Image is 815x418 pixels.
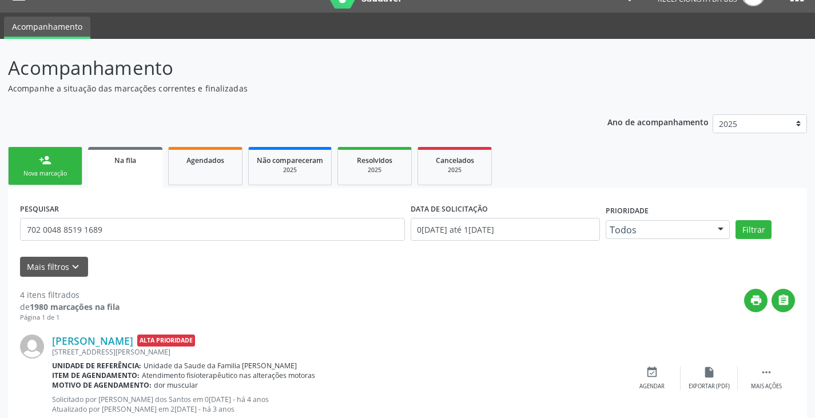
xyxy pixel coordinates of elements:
[411,200,488,218] label: DATA DE SOLICITAÇÃO
[257,166,323,174] div: 2025
[39,154,51,166] div: person_add
[750,294,762,306] i: print
[736,220,772,240] button: Filtrar
[607,114,709,129] p: Ano de acompanhamento
[689,383,730,391] div: Exportar (PDF)
[257,156,323,165] span: Não compareceram
[760,366,773,379] i: 
[114,156,136,165] span: Na fila
[610,224,707,236] span: Todos
[52,335,133,347] a: [PERSON_NAME]
[606,202,649,220] label: Prioridade
[52,395,623,414] p: Solicitado por [PERSON_NAME] dos Santos em 0[DATE] - há 4 anos Atualizado por [PERSON_NAME] em 2[...
[20,335,44,359] img: img
[4,17,90,39] a: Acompanhamento
[426,166,483,174] div: 2025
[346,166,403,174] div: 2025
[751,383,782,391] div: Mais ações
[20,313,120,323] div: Página 1 de 1
[52,361,141,371] b: Unidade de referência:
[703,366,715,379] i: insert_drive_file
[20,301,120,313] div: de
[646,366,658,379] i: event_available
[20,218,405,241] input: Nome, CNS
[20,289,120,301] div: 4 itens filtrados
[142,371,315,380] span: Atendimento fisioterapêutico nas alterações motoras
[154,380,198,390] span: dor muscular
[772,289,795,312] button: 
[30,301,120,312] strong: 1980 marcações na fila
[8,54,567,82] p: Acompanhamento
[744,289,768,312] button: print
[52,347,623,357] div: [STREET_ADDRESS][PERSON_NAME]
[639,383,665,391] div: Agendar
[8,82,567,94] p: Acompanhe a situação das marcações correntes e finalizadas
[52,380,152,390] b: Motivo de agendamento:
[144,361,297,371] span: Unidade da Saude da Familia [PERSON_NAME]
[186,156,224,165] span: Agendados
[137,335,195,347] span: Alta Prioridade
[17,169,74,178] div: Nova marcação
[777,294,790,306] i: 
[411,218,600,241] input: Selecione um intervalo
[20,257,88,277] button: Mais filtroskeyboard_arrow_down
[436,156,474,165] span: Cancelados
[52,371,140,380] b: Item de agendamento:
[69,261,82,273] i: keyboard_arrow_down
[357,156,392,165] span: Resolvidos
[20,200,59,218] label: PESQUISAR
